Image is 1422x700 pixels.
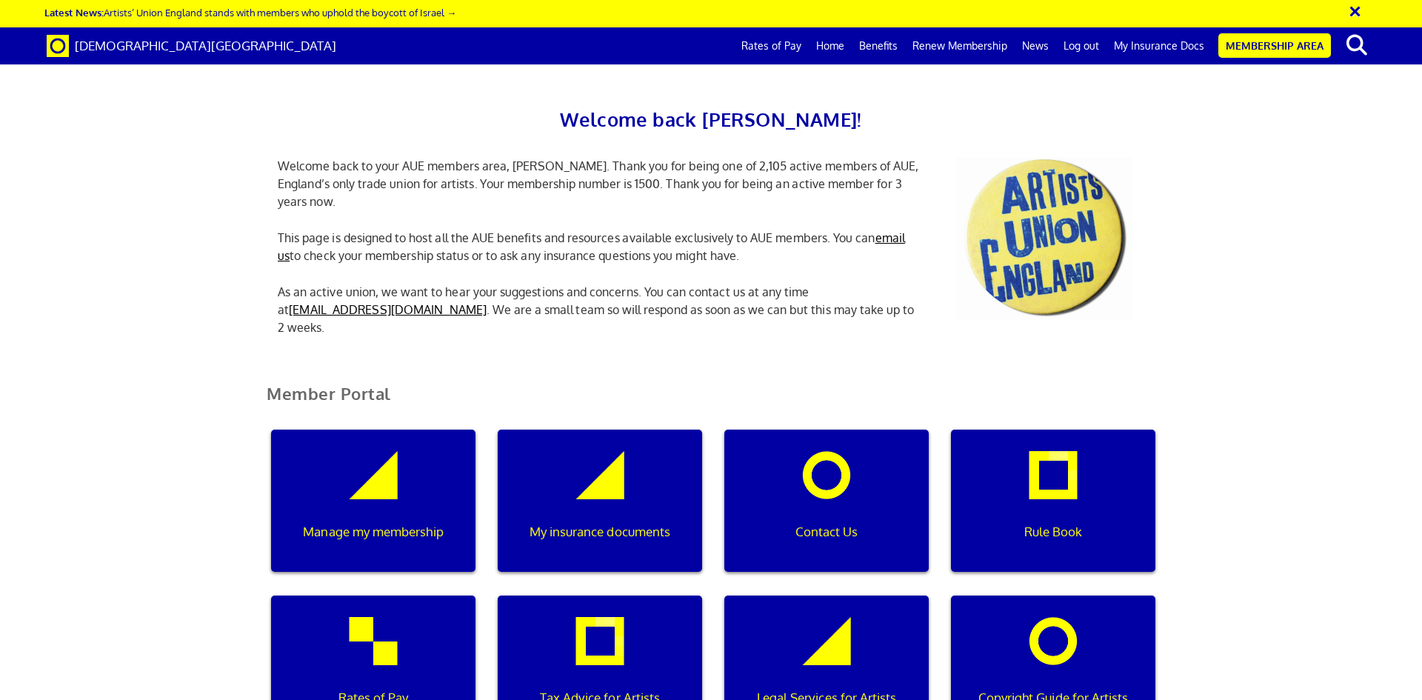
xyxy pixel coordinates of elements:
[735,522,918,541] p: Contact Us
[267,229,933,264] p: This page is designed to host all the AUE benefits and resources available exclusively to AUE mem...
[940,430,1166,596] a: Rule Book
[281,522,465,541] p: Manage my membership
[1334,30,1379,61] button: search
[1106,27,1212,64] a: My Insurance Docs
[734,27,809,64] a: Rates of Pay
[1056,27,1106,64] a: Log out
[961,522,1145,541] p: Rule Book
[289,302,487,317] a: [EMAIL_ADDRESS][DOMAIN_NAME]
[905,27,1015,64] a: Renew Membership
[256,384,1166,421] h2: Member Portal
[44,6,456,19] a: Latest News:Artists’ Union England stands with members who uphold the boycott of Israel →
[1015,27,1056,64] a: News
[267,283,933,336] p: As an active union, we want to hear your suggestions and concerns. You can contact us at any time...
[713,430,940,596] a: Contact Us
[508,522,692,541] p: My insurance documents
[487,430,713,596] a: My insurance documents
[809,27,852,64] a: Home
[75,38,336,53] span: [DEMOGRAPHIC_DATA][GEOGRAPHIC_DATA]
[267,104,1155,135] h2: Welcome back [PERSON_NAME]!
[852,27,905,64] a: Benefits
[260,430,487,596] a: Manage my membership
[36,27,347,64] a: Brand [DEMOGRAPHIC_DATA][GEOGRAPHIC_DATA]
[1218,33,1331,58] a: Membership Area
[267,157,933,210] p: Welcome back to your AUE members area, [PERSON_NAME]. Thank you for being one of 2,105 active mem...
[44,6,104,19] strong: Latest News:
